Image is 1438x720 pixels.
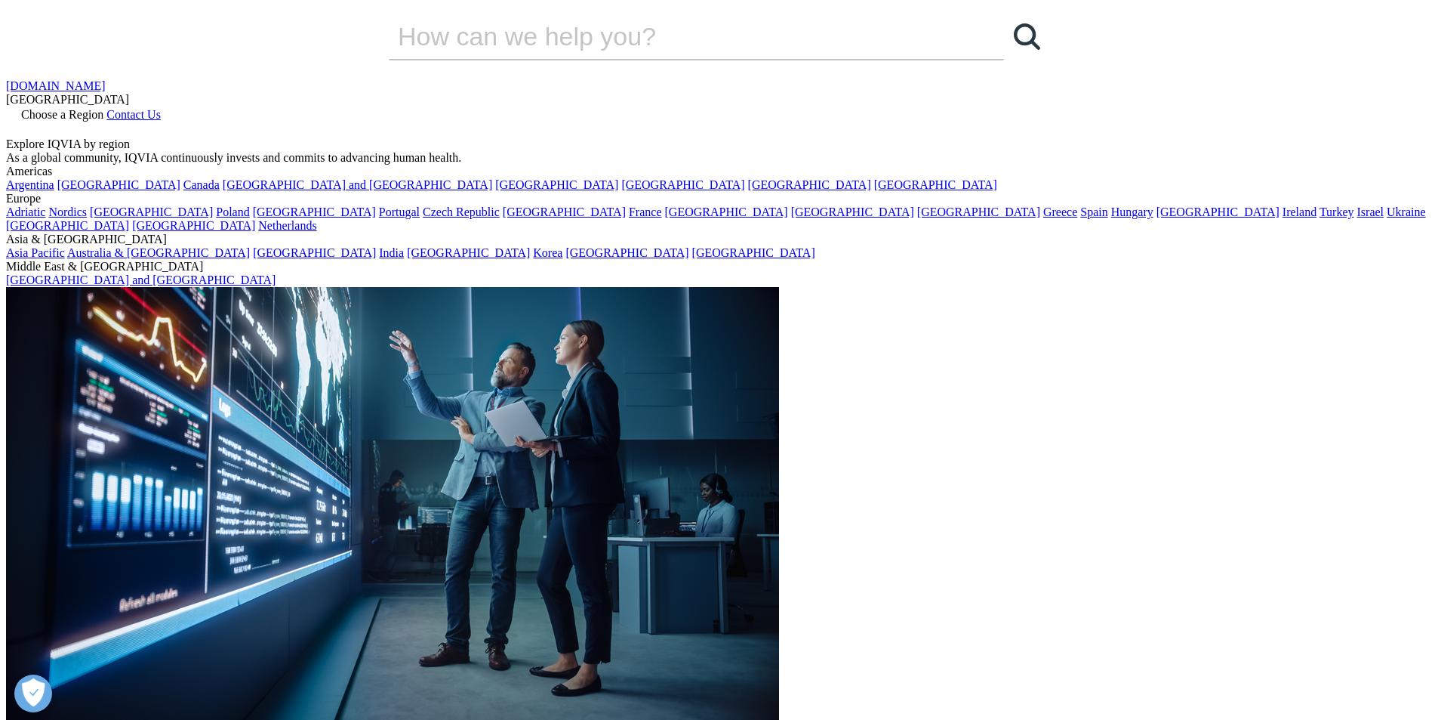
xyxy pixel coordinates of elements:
[258,219,316,232] a: Netherlands
[423,205,500,218] a: Czech Republic
[1014,23,1040,50] svg: Search
[6,246,65,259] a: Asia Pacific
[503,205,626,218] a: [GEOGRAPHIC_DATA]
[6,93,1432,107] div: [GEOGRAPHIC_DATA]
[6,192,1432,205] div: Europe
[6,205,45,218] a: Adriatic
[874,178,997,191] a: [GEOGRAPHIC_DATA]
[216,205,249,218] a: Poland
[665,205,788,218] a: [GEOGRAPHIC_DATA]
[6,165,1432,178] div: Americas
[389,14,961,59] input: Search
[379,246,404,259] a: India
[90,205,213,218] a: [GEOGRAPHIC_DATA]
[407,246,530,259] a: [GEOGRAPHIC_DATA]
[629,205,662,218] a: France
[1387,205,1426,218] a: Ukraine
[6,219,129,232] a: [GEOGRAPHIC_DATA]
[223,178,492,191] a: [GEOGRAPHIC_DATA] and [GEOGRAPHIC_DATA]
[6,260,1432,273] div: Middle East & [GEOGRAPHIC_DATA]
[1319,205,1354,218] a: Turkey
[692,246,815,259] a: [GEOGRAPHIC_DATA]
[21,108,103,121] span: Choose a Region
[253,205,376,218] a: [GEOGRAPHIC_DATA]
[6,138,1432,151] div: Explore IQVIA by region
[67,246,250,259] a: Australia & [GEOGRAPHIC_DATA]
[48,205,87,218] a: Nordics
[6,273,276,286] a: [GEOGRAPHIC_DATA] and [GEOGRAPHIC_DATA]
[379,205,420,218] a: Portugal
[57,178,180,191] a: [GEOGRAPHIC_DATA]
[791,205,914,218] a: [GEOGRAPHIC_DATA]
[253,246,376,259] a: [GEOGRAPHIC_DATA]
[6,233,1432,246] div: Asia & [GEOGRAPHIC_DATA]
[621,178,744,191] a: [GEOGRAPHIC_DATA]
[1357,205,1384,218] a: Israel
[1111,205,1153,218] a: Hungary
[495,178,618,191] a: [GEOGRAPHIC_DATA]
[533,246,562,259] a: Korea
[1282,205,1316,218] a: Ireland
[6,151,1432,165] div: As a global community, IQVIA continuously invests and commits to advancing human health.
[1080,205,1107,218] a: Spain
[565,246,688,259] a: [GEOGRAPHIC_DATA]
[106,108,161,121] a: Contact Us
[6,178,54,191] a: Argentina
[1156,205,1279,218] a: [GEOGRAPHIC_DATA]
[183,178,220,191] a: Canada
[917,205,1040,218] a: [GEOGRAPHIC_DATA]
[748,178,871,191] a: [GEOGRAPHIC_DATA]
[1004,14,1049,59] a: Search
[14,675,52,712] button: Open Preferences
[6,79,106,92] a: [DOMAIN_NAME]
[1043,205,1077,218] a: Greece
[132,219,255,232] a: [GEOGRAPHIC_DATA]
